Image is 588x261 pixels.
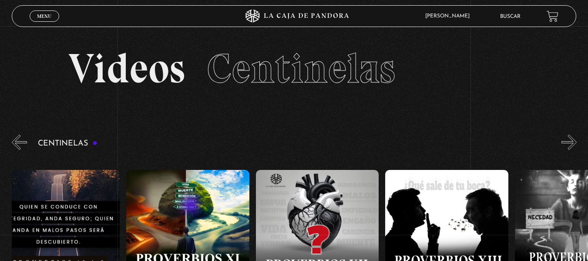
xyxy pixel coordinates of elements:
button: Next [561,135,577,150]
h3: Centinelas [38,139,97,148]
span: [PERSON_NAME] [421,14,478,19]
button: Previous [12,135,27,150]
span: Centinelas [207,44,395,93]
a: Buscar [500,14,521,19]
a: View your shopping cart [547,10,558,22]
span: Cerrar [34,21,54,27]
h2: Videos [68,48,520,89]
span: Menu [37,14,51,19]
